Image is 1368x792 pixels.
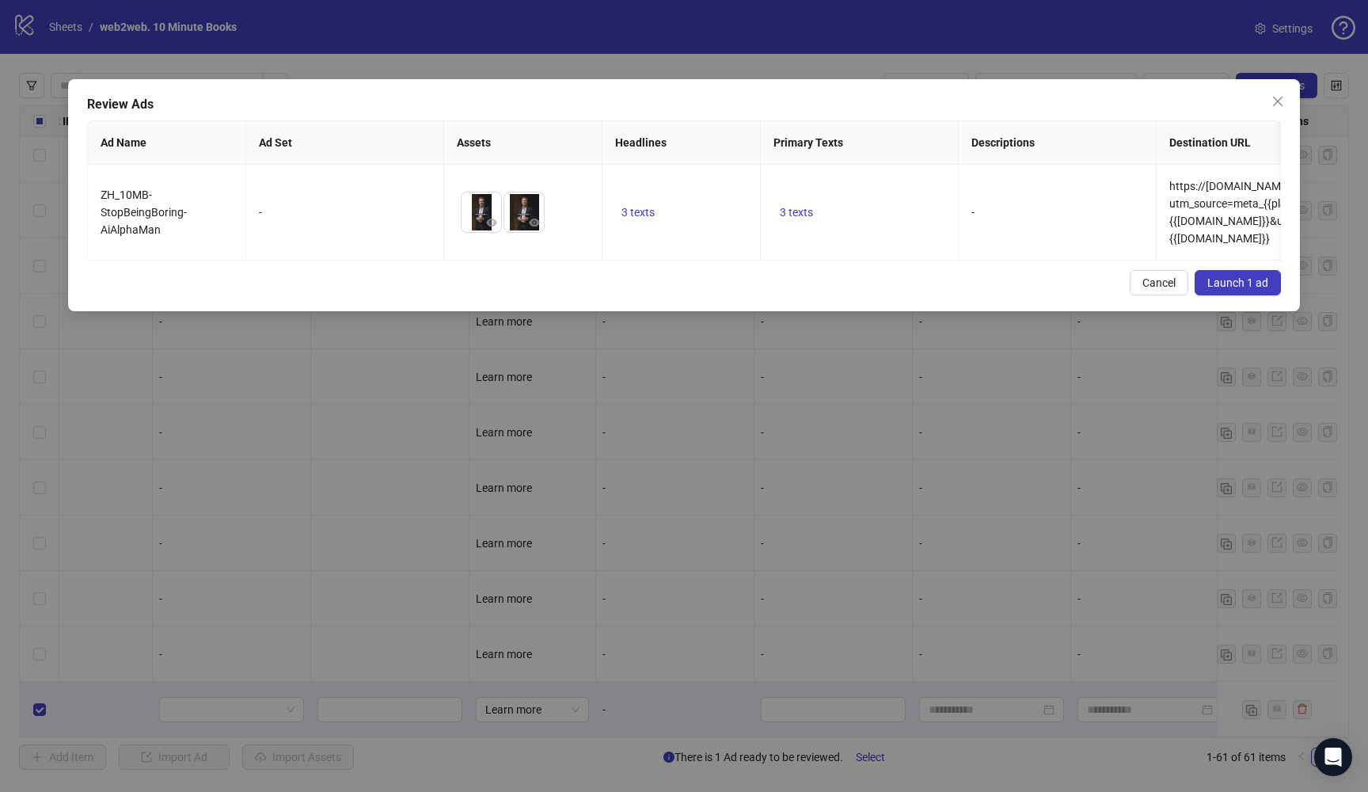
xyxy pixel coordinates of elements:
[259,204,431,221] div: -
[1265,89,1290,114] button: Close
[959,121,1157,165] th: Descriptions
[602,121,761,165] th: Headlines
[1314,738,1352,776] div: Open Intercom Messenger
[246,121,444,165] th: Ad Set
[1195,270,1281,295] button: Launch 1 ad
[1207,276,1268,289] span: Launch 1 ad
[88,121,246,165] th: Ad Name
[444,121,602,165] th: Assets
[1130,270,1188,295] button: Cancel
[87,95,1280,114] div: Review Ads
[773,203,819,222] button: 3 texts
[482,213,501,232] button: Preview
[486,217,497,228] span: eye
[462,192,501,232] img: Asset 1
[761,121,959,165] th: Primary Texts
[1142,276,1176,289] span: Cancel
[615,203,661,222] button: 3 texts
[780,206,813,219] span: 3 texts
[621,206,655,219] span: 3 texts
[525,213,544,232] button: Preview
[529,217,540,228] span: eye
[504,192,544,232] img: Asset 2
[101,188,187,236] span: ZH_10MB-StopBeingBoring-AiAlphaMan
[1271,95,1284,108] span: close
[971,206,975,219] span: -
